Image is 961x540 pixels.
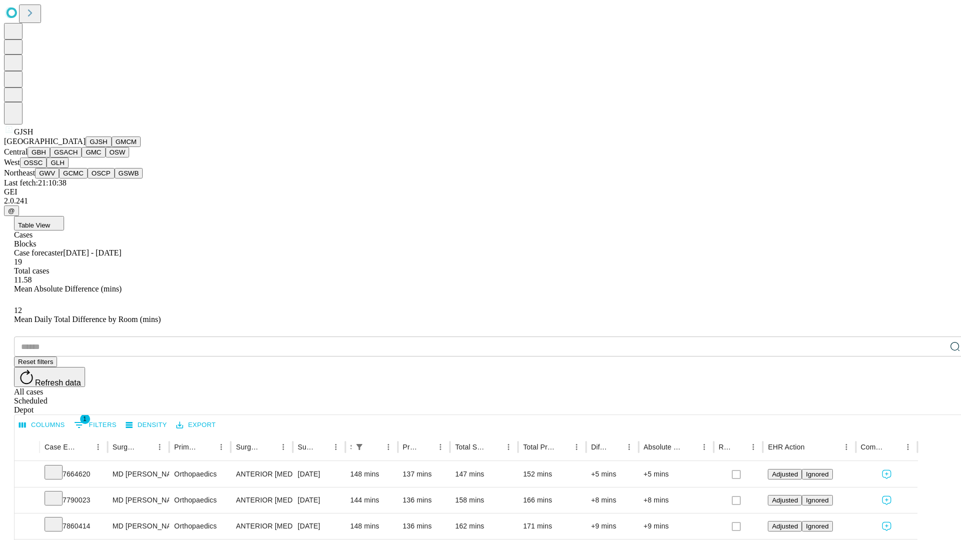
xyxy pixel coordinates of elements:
[14,275,32,284] span: 11.58
[236,461,287,487] div: ANTERIOR [MEDICAL_DATA] TOTAL HIP
[47,157,68,168] button: GLH
[14,248,63,257] span: Case forecaster
[315,440,329,454] button: Sort
[14,266,49,275] span: Total cases
[298,443,314,451] div: Surgery Date
[174,461,226,487] div: Orthopaedics
[72,417,119,433] button: Show filters
[91,440,105,454] button: Menu
[644,461,709,487] div: +5 mins
[644,487,709,513] div: +8 mins
[901,440,915,454] button: Menu
[455,461,513,487] div: 147 mins
[455,443,487,451] div: Total Scheduled Duration
[113,513,164,539] div: MD [PERSON_NAME] [PERSON_NAME]
[20,157,47,168] button: OSSC
[768,443,804,451] div: EHR Action
[4,137,86,145] span: [GEOGRAPHIC_DATA]
[644,443,682,451] div: Absolute Difference
[367,440,381,454] button: Sort
[14,257,22,266] span: 19
[174,487,226,513] div: Orthopaedics
[20,492,35,509] button: Expand
[746,440,760,454] button: Menu
[123,417,170,433] button: Density
[14,367,85,387] button: Refresh data
[4,196,957,205] div: 2.0.241
[719,443,732,451] div: Resolved in EHR
[608,440,622,454] button: Sort
[591,513,634,539] div: +9 mins
[802,495,832,505] button: Ignored
[403,487,445,513] div: 136 mins
[236,487,287,513] div: ANTERIOR [MEDICAL_DATA] TOTAL HIP
[174,443,199,451] div: Primary Service
[556,440,570,454] button: Sort
[350,443,351,451] div: Scheduled In Room Duration
[403,513,445,539] div: 136 mins
[17,417,68,433] button: Select columns
[802,521,832,531] button: Ignored
[20,518,35,535] button: Expand
[14,306,22,314] span: 12
[82,147,105,157] button: GMC
[35,378,81,387] span: Refresh data
[352,440,366,454] button: Show filters
[59,168,88,178] button: GCMC
[644,513,709,539] div: +9 mins
[200,440,214,454] button: Sort
[276,440,290,454] button: Menu
[14,127,33,136] span: GJSH
[352,440,366,454] div: 1 active filter
[20,466,35,483] button: Expand
[350,461,393,487] div: 148 mins
[4,178,67,187] span: Last fetch: 21:10:38
[4,158,20,166] span: West
[86,136,112,147] button: GJSH
[772,496,798,504] span: Adjusted
[570,440,584,454] button: Menu
[236,513,287,539] div: ANTERIOR [MEDICAL_DATA] TOTAL HIP
[523,461,581,487] div: 152 mins
[298,513,340,539] div: [DATE]
[350,513,393,539] div: 148 mins
[4,205,19,216] button: @
[455,487,513,513] div: 158 mins
[28,147,50,157] button: GBH
[419,440,433,454] button: Sort
[806,440,820,454] button: Sort
[113,487,164,513] div: MD [PERSON_NAME] [PERSON_NAME]
[403,443,419,451] div: Predicted In Room Duration
[14,216,64,230] button: Table View
[806,496,828,504] span: Ignored
[174,513,226,539] div: Orthopaedics
[45,443,76,451] div: Case Epic Id
[63,248,121,257] span: [DATE] - [DATE]
[77,440,91,454] button: Sort
[236,443,261,451] div: Surgery Name
[80,414,90,424] span: 1
[455,513,513,539] div: 162 mins
[298,487,340,513] div: [DATE]
[839,440,853,454] button: Menu
[768,521,802,531] button: Adjusted
[433,440,447,454] button: Menu
[591,443,607,451] div: Difference
[591,461,634,487] div: +5 mins
[772,522,798,530] span: Adjusted
[523,443,555,451] div: Total Predicted Duration
[806,470,828,478] span: Ignored
[861,443,886,451] div: Comments
[697,440,711,454] button: Menu
[14,315,161,323] span: Mean Daily Total Difference by Room (mins)
[112,136,141,147] button: GMCM
[4,168,35,177] span: Northeast
[4,187,957,196] div: GEI
[768,495,802,505] button: Adjusted
[768,469,802,479] button: Adjusted
[45,513,103,539] div: 7860414
[113,443,138,451] div: Surgeon Name
[329,440,343,454] button: Menu
[115,168,143,178] button: GSWB
[502,440,516,454] button: Menu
